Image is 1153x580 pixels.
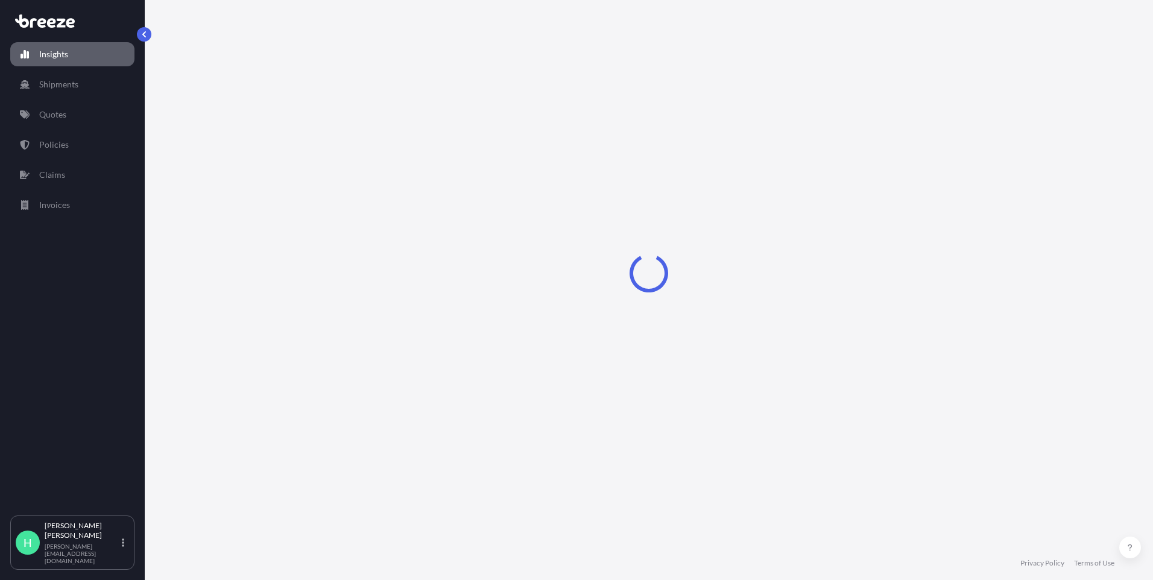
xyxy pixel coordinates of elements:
a: Terms of Use [1074,558,1114,568]
a: Policies [10,133,134,157]
a: Insights [10,42,134,66]
p: [PERSON_NAME][EMAIL_ADDRESS][DOMAIN_NAME] [45,543,119,564]
p: Claims [39,169,65,181]
a: Claims [10,163,134,187]
p: Quotes [39,109,66,121]
a: Invoices [10,193,134,217]
p: [PERSON_NAME] [PERSON_NAME] [45,521,119,540]
p: Invoices [39,199,70,211]
a: Shipments [10,72,134,96]
a: Quotes [10,102,134,127]
a: Privacy Policy [1020,558,1064,568]
p: Shipments [39,78,78,90]
p: Policies [39,139,69,151]
p: Insights [39,48,68,60]
span: H [24,537,32,549]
